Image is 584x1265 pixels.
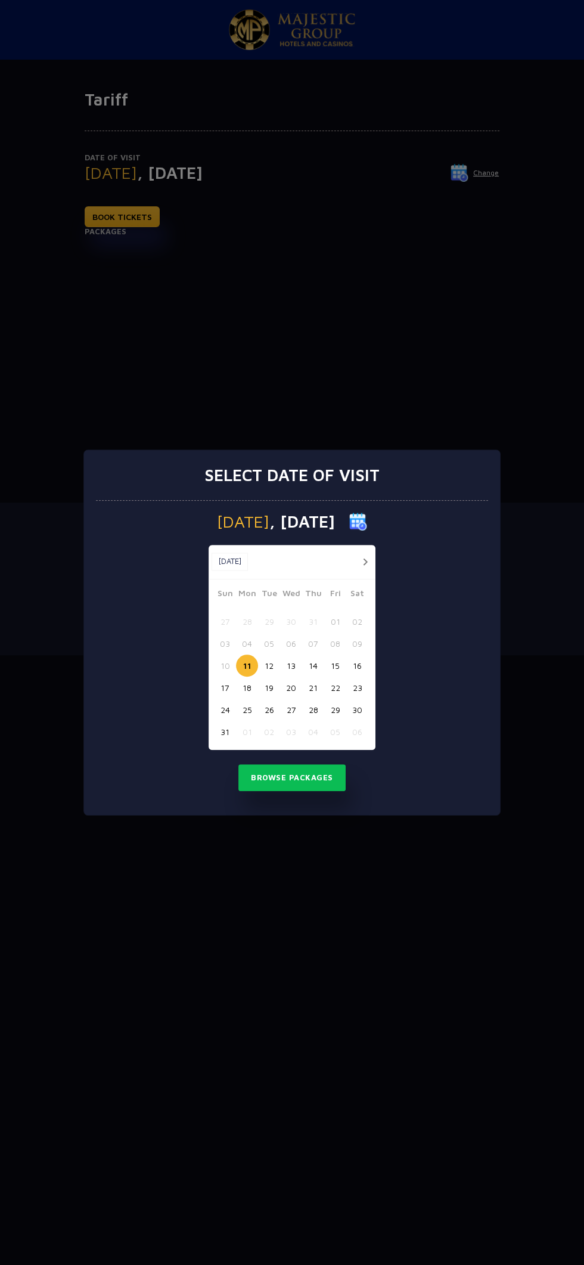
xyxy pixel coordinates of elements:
button: 30 [346,699,368,721]
button: 05 [258,632,280,655]
button: 19 [258,677,280,699]
button: 13 [280,655,302,677]
button: 22 [324,677,346,699]
button: 02 [258,721,280,743]
span: [DATE] [217,513,269,530]
button: 17 [214,677,236,699]
button: 11 [236,655,258,677]
button: 31 [302,610,324,632]
span: Mon [236,587,258,603]
span: , [DATE] [269,513,335,530]
button: 30 [280,610,302,632]
button: 23 [346,677,368,699]
span: Sat [346,587,368,603]
button: 07 [302,632,324,655]
button: [DATE] [212,553,248,571]
button: 16 [346,655,368,677]
button: 25 [236,699,258,721]
button: 31 [214,721,236,743]
button: 28 [302,699,324,721]
button: 03 [280,721,302,743]
span: Sun [214,587,236,603]
button: 09 [346,632,368,655]
button: 20 [280,677,302,699]
button: 14 [302,655,324,677]
button: 27 [280,699,302,721]
button: 04 [236,632,258,655]
button: 10 [214,655,236,677]
img: calender icon [349,513,367,531]
button: 29 [324,699,346,721]
button: 24 [214,699,236,721]
span: Thu [302,587,324,603]
button: 18 [236,677,258,699]
button: 01 [324,610,346,632]
button: 28 [236,610,258,632]
button: 02 [346,610,368,632]
button: 08 [324,632,346,655]
button: 27 [214,610,236,632]
h3: Select date of visit [204,465,380,485]
button: 06 [280,632,302,655]
button: 03 [214,632,236,655]
button: 05 [324,721,346,743]
span: Tue [258,587,280,603]
button: 01 [236,721,258,743]
button: 29 [258,610,280,632]
button: 06 [346,721,368,743]
button: 21 [302,677,324,699]
span: Fri [324,587,346,603]
span: Wed [280,587,302,603]
button: 12 [258,655,280,677]
button: 15 [324,655,346,677]
button: 26 [258,699,280,721]
button: 04 [302,721,324,743]
button: Browse Packages [238,764,346,792]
